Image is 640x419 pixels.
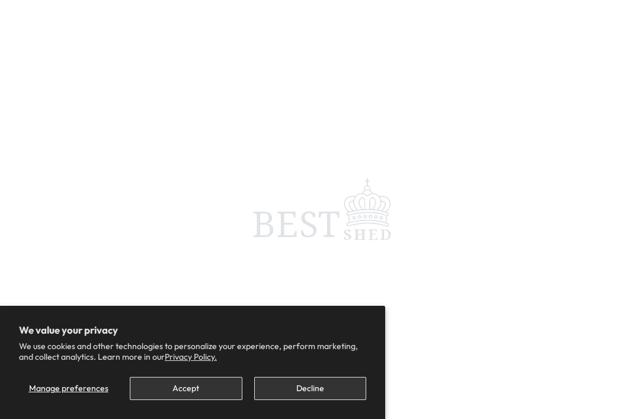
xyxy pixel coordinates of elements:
[19,325,366,335] h2: We value your privacy
[165,351,217,362] a: Privacy Policy.
[29,383,108,394] span: Manage preferences
[254,377,366,400] button: Decline
[19,341,366,362] p: We use cookies and other technologies to personalize your experience, perform marketing, and coll...
[130,377,242,400] button: Accept
[19,377,118,400] button: Manage preferences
